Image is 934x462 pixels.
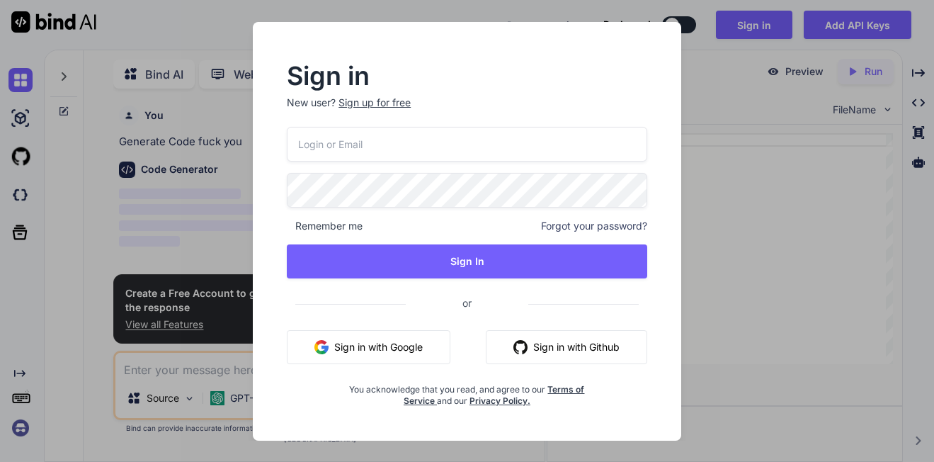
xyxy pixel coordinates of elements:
[406,286,528,320] span: or
[314,340,329,354] img: google
[287,96,647,127] p: New user?
[287,219,363,233] span: Remember me
[287,244,647,278] button: Sign In
[287,64,647,87] h2: Sign in
[287,330,450,364] button: Sign in with Google
[513,340,528,354] img: github
[469,395,530,406] a: Privacy Policy.
[338,96,411,110] div: Sign up for free
[541,219,647,233] span: Forgot your password?
[404,384,585,406] a: Terms of Service
[347,376,587,407] div: You acknowledge that you read, and agree to our and our
[287,127,647,162] input: Login or Email
[486,330,647,364] button: Sign in with Github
